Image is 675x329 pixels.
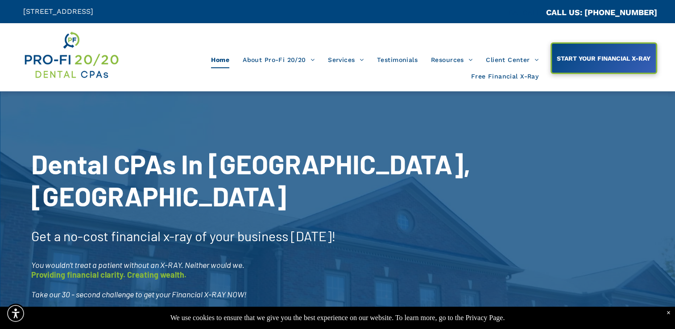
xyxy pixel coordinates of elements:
span: no-cost financial x-ray [63,228,192,244]
span: CA::CALLC [508,8,546,17]
a: Home [204,51,236,68]
span: You wouldn’t treat a patient without an X-RAY. Neither would we. [31,260,244,270]
span: START YOUR FINANCIAL X-RAY [554,50,654,66]
a: Testimonials [370,51,424,68]
span: Dental CPAs In [GEOGRAPHIC_DATA], [GEOGRAPHIC_DATA] [31,148,471,212]
div: Dismiss notification [667,309,671,317]
div: Accessibility Menu [6,304,25,323]
span: [STREET_ADDRESS] [23,7,93,16]
span: Get a [31,228,61,244]
a: Resources [424,51,479,68]
a: About Pro-Fi 20/20 [236,51,321,68]
span: Providing financial clarity. Creating wealth. [31,270,186,280]
a: START YOUR FINANCIAL X-RAY [551,42,657,74]
a: Client Center [479,51,545,68]
a: Services [321,51,370,68]
span: of your business [DATE]! [195,228,336,244]
img: Get Dental CPA Consulting, Bookkeeping, & Bank Loans [23,30,120,80]
a: Free Financial X-Ray [464,68,545,85]
span: Take our 30 - second challenge to get your Financial X-RAY NOW! [31,289,247,299]
a: CALL US: [PHONE_NUMBER] [546,8,657,17]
